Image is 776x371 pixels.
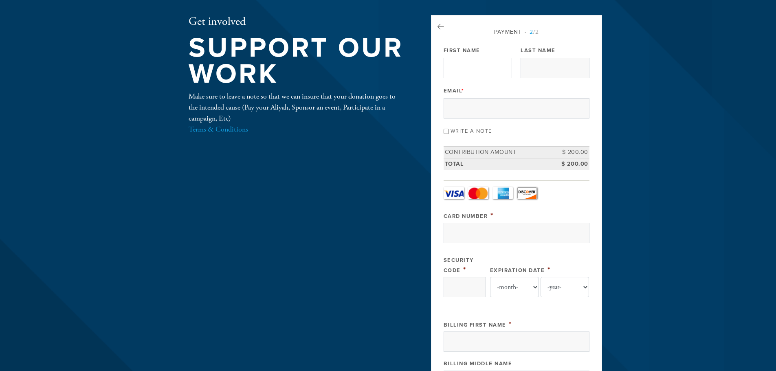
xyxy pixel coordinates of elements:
[189,35,404,88] h1: Support our work
[189,125,248,134] a: Terms & Conditions
[444,158,553,170] td: Total
[553,158,589,170] td: $ 200.00
[444,87,464,94] label: Email
[553,147,589,158] td: $ 200.00
[468,187,488,199] a: MasterCard
[444,213,488,220] label: Card Number
[444,28,589,36] div: Payment
[490,267,545,274] label: Expiration Date
[444,322,506,328] label: Billing First Name
[444,360,512,367] label: Billing Middle Name
[530,29,533,35] span: 2
[444,47,480,54] label: First Name
[189,15,404,29] h2: Get involved
[547,265,551,274] span: This field is required.
[463,265,466,274] span: This field is required.
[189,91,404,135] div: Make sure to leave a note so that we can insure that your donation goes to the intended cause (Pa...
[451,128,492,134] label: Write a note
[444,187,464,199] a: Visa
[490,211,494,220] span: This field is required.
[521,47,556,54] label: Last Name
[444,257,474,274] label: Security Code
[517,187,537,199] a: Discover
[541,277,589,297] select: Expiration Date year
[492,187,513,199] a: Amex
[462,88,464,94] span: This field is required.
[444,147,553,158] td: Contribution Amount
[525,29,539,35] span: /2
[509,320,512,329] span: This field is required.
[490,277,539,297] select: Expiration Date month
